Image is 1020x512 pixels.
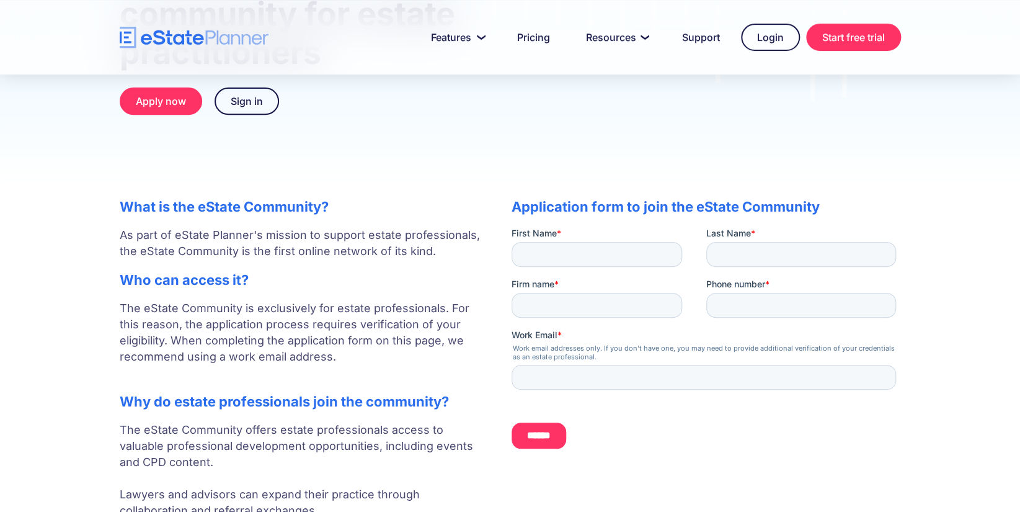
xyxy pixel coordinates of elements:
[120,27,268,48] a: home
[502,25,565,50] a: Pricing
[667,25,735,50] a: Support
[806,24,901,51] a: Start free trial
[120,300,487,381] p: The eState Community is exclusively for estate professionals. For this reason, the application pr...
[120,199,487,215] h2: What is the eState Community?
[120,88,202,115] a: Apply now
[741,24,800,51] a: Login
[416,25,496,50] a: Features
[512,199,901,215] h2: Application form to join the eState Community
[215,88,279,115] a: Sign in
[120,393,487,410] h2: Why do estate professionals join the community?
[512,227,901,459] iframe: Form 0
[120,227,487,259] p: As part of eState Planner's mission to support estate professionals, the eState Community is the ...
[571,25,661,50] a: Resources
[120,272,487,288] h2: Who can access it?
